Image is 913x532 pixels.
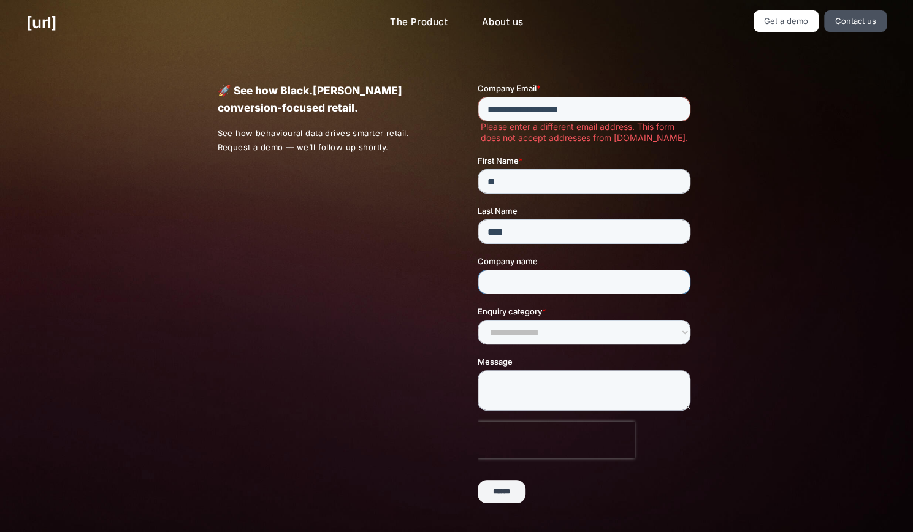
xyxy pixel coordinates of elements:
[478,82,695,502] iframe: Form 1
[217,82,435,116] p: 🚀 See how Black.[PERSON_NAME] conversion-focused retail.
[754,10,819,32] a: Get a demo
[472,10,533,34] a: About us
[26,10,56,34] a: [URL]
[380,10,457,34] a: The Product
[217,126,435,154] p: See how behavioural data drives smarter retail. Request a demo — we’ll follow up shortly.
[824,10,887,32] a: Contact us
